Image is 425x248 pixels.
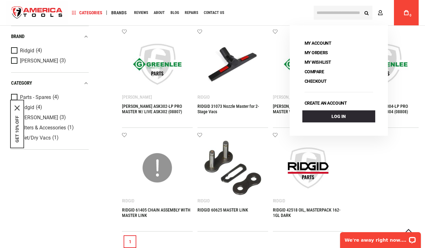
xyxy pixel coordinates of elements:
span: Reviews [134,11,148,15]
img: RIDGID 60625 MASTER LINK [204,139,262,197]
span: 0 [409,14,411,17]
span: [PERSON_NAME] [20,115,58,121]
iframe: LiveChat chat widget [336,228,425,248]
a: RIDGID 42518 OIL, MASTERPACK 162-1GL DARK [273,207,340,218]
a: RIDGID 60625 MASTER LINK [197,207,248,212]
span: About [154,11,165,15]
a: Compare [302,67,326,76]
div: Ridgid [197,95,210,100]
a: Create an account [302,99,349,108]
a: Ridgid (4) [11,47,87,54]
div: Brand [11,32,89,41]
a: [PERSON_NAME] (3) [11,57,87,64]
a: Parts - Spares (4) [11,94,87,101]
span: (4) [36,105,42,110]
a: Contact Us [201,9,227,17]
span: Parts - Spares [20,95,51,100]
a: 1 [124,235,136,248]
a: RIDGID 61405 CHAIN ASSEMBLY WITH MASTER LINK [122,207,190,218]
div: Ridgid [122,198,134,203]
button: Close [15,106,20,111]
a: Ridgid (4) [11,104,87,111]
span: Ridgid [20,48,34,54]
img: America Tools [6,1,68,25]
span: Blog [171,11,179,15]
span: Wet/Dry Vacs [20,135,51,141]
a: [PERSON_NAME] ASK302-LP PRO MASTER W/ LIVE ASK302 (08807) [122,104,182,114]
span: (1) [52,135,59,140]
a: My Wishlist [302,58,333,67]
span: (4) [36,48,42,53]
a: Repairs [182,9,201,17]
span: Brands [111,10,127,15]
div: Ridgid [197,198,210,203]
div: category [11,79,89,88]
a: Brands [108,9,130,17]
a: Reviews [131,9,151,17]
img: RIDGID 61405 CHAIN ASSEMBLY WITH MASTER LINK [128,139,186,197]
div: Product Filters [11,26,89,150]
div: Ridgid [273,198,285,203]
span: (3) [60,115,66,120]
a: [PERSON_NAME] (3) [11,114,87,121]
span: [PERSON_NAME] [20,58,58,64]
a: Checkout [302,77,329,86]
span: Ridgid [20,105,34,110]
a: About [151,9,168,17]
img: RIDGID 31073 Nozzle Master for 2-Stage Vacs [204,35,262,93]
span: Repairs [185,11,198,15]
a: Categories [69,9,105,17]
img: Greenlee ASK306-LP PRO MASTER W/ LIVE ASK306 (08809) [279,35,337,93]
a: RIDGID 31073 Nozzle Master for 2-Stage Vacs [197,104,259,114]
a: Filters & Accessories (1) [11,124,87,131]
span: Categories [72,10,102,15]
div: [PERSON_NAME] [273,95,303,100]
span: Contact Us [204,11,224,15]
a: store logo [6,1,68,25]
a: Wet/Dry Vacs (1) [11,134,87,141]
span: (4) [53,95,59,100]
div: [PERSON_NAME] [122,95,152,100]
a: My Account [302,39,334,48]
span: (1) [68,125,74,130]
a: My Orders [302,48,330,57]
button: GET 10% OFF [15,116,20,143]
svg: close icon [15,106,20,111]
img: Greenlee ASK302-LP PRO MASTER W/ LIVE ASK302 (08807) [128,35,186,93]
a: [PERSON_NAME] ASK306-LP PRO MASTER W/ LIVE ASK306 (08809) [273,104,333,114]
span: Filters & Accessories [20,125,66,131]
img: RIDGID 42518 OIL, MASTERPACK 162-1GL DARK [279,139,337,197]
button: Search [360,7,372,19]
span: (3) [60,58,66,63]
a: Log In [302,110,375,122]
a: Blog [168,9,182,17]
